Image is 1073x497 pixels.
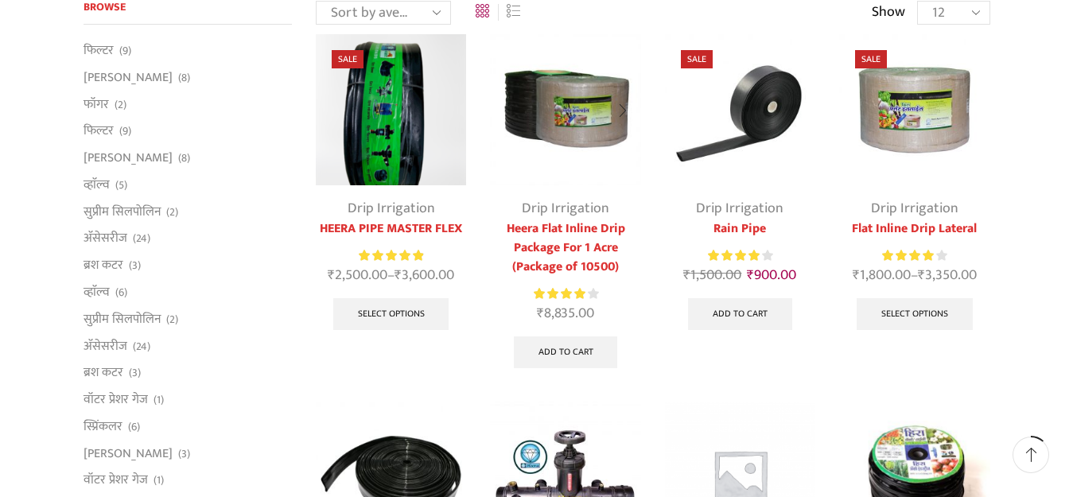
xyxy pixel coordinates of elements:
span: (2) [166,312,178,328]
select: Shop order [316,1,451,25]
bdi: 3,350.00 [918,263,977,287]
bdi: 2,500.00 [328,263,387,287]
img: Flat Inline [490,34,640,184]
span: (8) [178,70,190,86]
a: Rain Pipe [665,219,815,239]
span: – [839,265,989,286]
span: (1) [154,472,164,488]
a: स्प्रिंकलर [84,413,122,440]
span: (3) [129,258,141,274]
span: Rated out of 5 [708,247,761,264]
bdi: 1,800.00 [853,263,911,287]
span: ₹ [328,263,335,287]
a: फिल्टर [84,118,114,145]
bdi: 8,835.00 [537,301,594,325]
span: ₹ [747,263,754,287]
div: Rated 4.00 out of 5 [882,247,947,264]
span: (6) [115,285,127,301]
span: (9) [119,43,131,59]
a: HEERA PIPE MASTER FLEX [316,219,466,239]
a: ब्रश कटर [84,359,123,386]
a: व्हाॅल्व [84,171,110,198]
span: (8) [178,150,190,166]
a: Select options for “Flat Inline Drip Lateral” [857,298,973,330]
a: Drip Irrigation [696,196,783,220]
a: फिल्टर [84,41,114,64]
span: (1) [154,392,164,408]
span: Show [872,2,905,23]
div: Rated 4.21 out of 5 [534,285,598,302]
a: [PERSON_NAME] [84,64,173,91]
a: वॉटर प्रेशर गेज [84,386,148,414]
span: (3) [129,365,141,381]
span: (2) [166,204,178,220]
a: Add to cart: “Rain Pipe” [688,298,792,330]
span: ₹ [918,263,925,287]
span: Sale [332,50,363,68]
span: (9) [119,123,131,139]
span: (24) [133,339,150,355]
div: Rated 5.00 out of 5 [359,247,423,264]
a: Drip Irrigation [522,196,609,220]
a: Add to cart: “Heera Flat Inline Drip Package For 1 Acre (Package of 10500)” [514,336,618,368]
span: ₹ [395,263,402,287]
a: व्हाॅल्व [84,279,110,306]
span: ₹ [683,263,690,287]
bdi: 900.00 [747,263,796,287]
a: सुप्रीम सिलपोलिन [84,198,161,225]
span: – [316,265,466,286]
span: Sale [681,50,713,68]
bdi: 1,500.00 [683,263,741,287]
span: Rated out of 5 [534,285,588,302]
a: [PERSON_NAME] [84,145,173,172]
span: (3) [178,446,190,462]
span: (24) [133,231,150,247]
bdi: 3,600.00 [395,263,454,287]
span: Rated out of 5 [882,247,934,264]
div: Rated 4.13 out of 5 [708,247,772,264]
a: फॉगर [84,91,109,118]
a: Flat Inline Drip Lateral [839,219,989,239]
a: Drip Irrigation [348,196,435,220]
span: (5) [115,177,127,193]
img: Flat Inline Drip Lateral [839,34,989,184]
a: Heera Flat Inline Drip Package For 1 Acre (Package of 10500) [490,219,640,277]
a: ब्रश कटर [84,252,123,279]
span: (6) [128,419,140,435]
span: Sale [855,50,887,68]
span: Rated out of 5 [359,247,423,264]
a: वॉटर प्रेशर गेज [84,467,148,494]
a: अ‍ॅसेसरीज [84,225,127,252]
a: सुप्रीम सिलपोलिन [84,305,161,332]
a: Select options for “HEERA PIPE MASTER FLEX” [333,298,449,330]
img: Heera Gold Krushi Pipe Black [316,34,466,184]
span: (2) [115,97,126,113]
span: ₹ [853,263,860,287]
a: [PERSON_NAME] [84,440,173,467]
a: अ‍ॅसेसरीज [84,332,127,359]
img: Heera Rain Pipe [665,34,815,184]
a: Drip Irrigation [871,196,958,220]
span: ₹ [537,301,544,325]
